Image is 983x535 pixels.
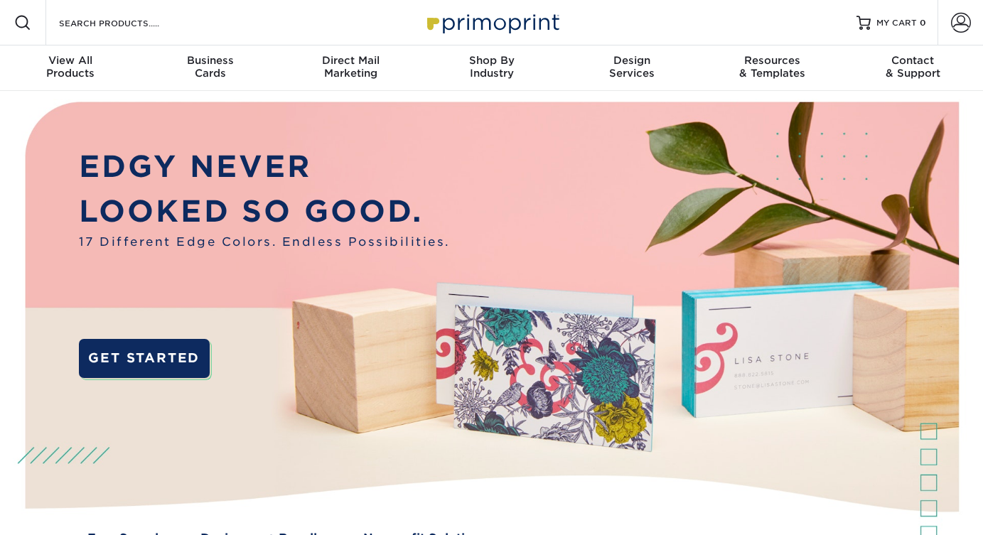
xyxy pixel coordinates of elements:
[842,54,983,67] span: Contact
[562,54,702,80] div: Services
[58,14,196,31] input: SEARCH PRODUCTS.....
[421,45,562,91] a: Shop ByIndustry
[281,45,421,91] a: Direct MailMarketing
[141,54,281,67] span: Business
[79,339,210,378] a: GET STARTED
[141,54,281,80] div: Cards
[702,45,843,91] a: Resources& Templates
[421,7,563,38] img: Primoprint
[79,189,450,233] p: LOOKED SO GOOD.
[842,45,983,91] a: Contact& Support
[920,18,926,28] span: 0
[281,54,421,80] div: Marketing
[421,54,562,67] span: Shop By
[562,54,702,67] span: Design
[79,144,450,188] p: EDGY NEVER
[702,54,843,80] div: & Templates
[842,54,983,80] div: & Support
[702,54,843,67] span: Resources
[876,17,917,29] span: MY CART
[79,233,450,251] span: 17 Different Edge Colors. Endless Possibilities.
[141,45,281,91] a: BusinessCards
[281,54,421,67] span: Direct Mail
[562,45,702,91] a: DesignServices
[421,54,562,80] div: Industry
